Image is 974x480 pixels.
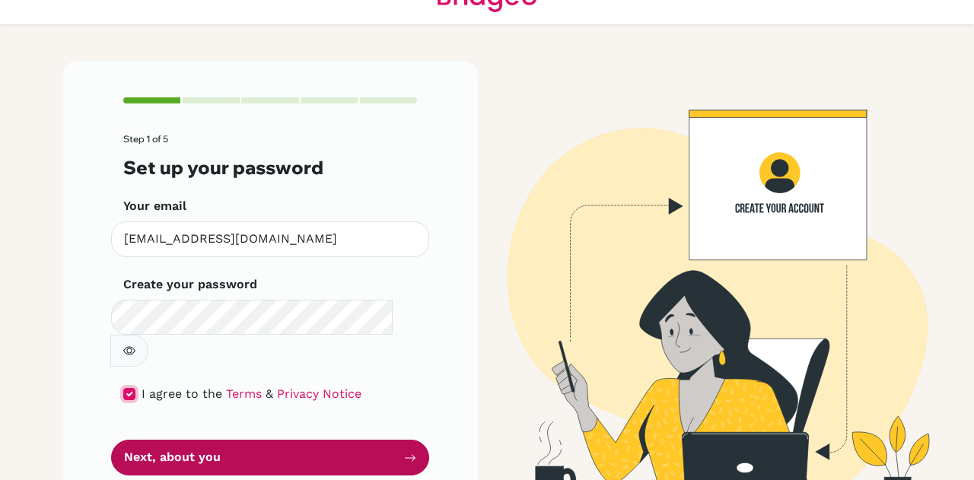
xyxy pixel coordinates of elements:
input: Insert your email* [111,221,429,257]
a: Terms [226,386,262,401]
label: Your email [123,197,186,215]
button: Next, about you [111,440,429,475]
h3: Set up your password [123,157,417,179]
a: Privacy Notice [277,386,361,401]
span: Step 1 of 5 [123,133,168,145]
span: & [266,386,273,401]
label: Create your password [123,275,257,294]
span: I agree to the [142,386,222,401]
